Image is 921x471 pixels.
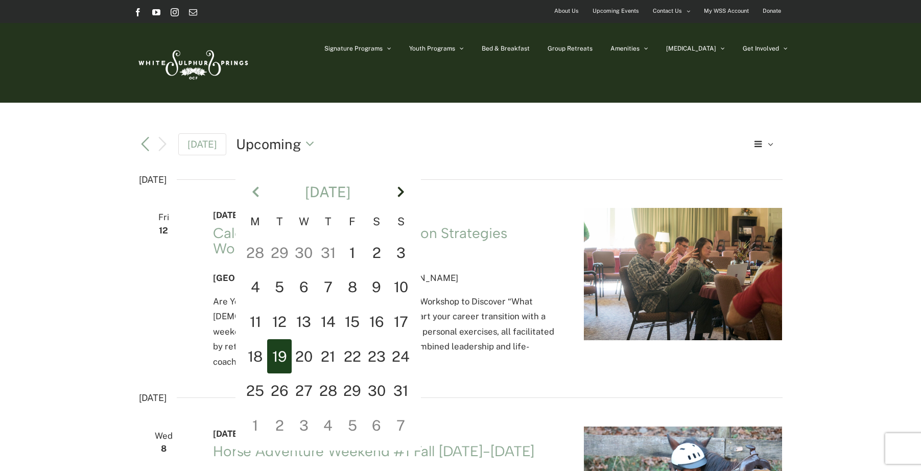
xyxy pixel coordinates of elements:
time: - [213,210,345,220]
td: 11 [243,304,268,339]
span: My WSS Account [704,4,749,18]
a: Horse Adventure Weekend #1 Fall [DATE]-[DATE] [213,442,535,460]
td: 4 [316,408,340,443]
span: Amenities [610,45,640,52]
a: Group Retreats [548,23,593,74]
td: 30 [292,235,316,270]
img: IMG_4664 [584,208,782,340]
th: S [389,214,413,235]
span: About Us [554,4,579,18]
td: 31 [389,373,413,408]
td: 18 [243,339,268,374]
td: 5 [340,408,365,443]
td: 31 [316,235,340,270]
td: 2 [267,408,292,443]
th: F [340,214,365,235]
button: Click to toggle datepicker [236,134,320,154]
span: Youth Programs [409,45,455,52]
td: 22 [340,339,365,374]
td: 10 [389,270,413,304]
a: Bed & Breakfast [482,23,530,74]
td: 14 [316,304,340,339]
th: [DATE] [267,170,389,214]
span: Signature Programs [324,45,383,52]
td: 1 [340,235,365,270]
td: 3 [292,408,316,443]
td: 26 [267,373,292,408]
td: 1 [243,408,268,443]
td: 9 [365,270,389,304]
time: [DATE] [139,390,167,406]
a: Amenities [610,23,648,74]
td: 28 [316,373,340,408]
span: Fri [139,210,188,225]
td: 7 [389,408,413,443]
th: W [292,214,316,235]
span: 8 [139,441,188,456]
td: 3 [389,235,413,270]
td: 29 [267,235,292,270]
span: Contact Us [653,4,682,18]
td: 13 [292,304,316,339]
td: 5 [267,270,292,304]
td: 21 [316,339,340,374]
span: Get Involved [743,45,779,52]
time: [DATE] [139,172,167,188]
a: Caleb Challenge Career Transition Strategies Workshop [213,224,507,257]
a: [MEDICAL_DATA] [666,23,725,74]
td: 19 [267,339,292,374]
td: 15 [340,304,365,339]
a: Click to select today's date [178,133,226,155]
span: Group Retreats [548,45,593,52]
td: 12 [267,304,292,339]
td: 20 [292,339,316,374]
a: Youth Programs [409,23,464,74]
span: Bed & Breakfast [482,45,530,52]
img: White Sulphur Springs Logo [134,39,251,87]
th: M [243,214,268,235]
th: T [267,214,292,235]
nav: Main Menu [324,23,788,74]
button: Select Calendar View [750,135,783,153]
td: 2 [365,235,389,270]
td: 28 [243,235,268,270]
span: Wed [139,429,188,443]
span: [MEDICAL_DATA] [666,45,716,52]
a: Previous Events [139,138,151,150]
td: 16 [365,304,389,339]
span: Donate [763,4,781,18]
time: - [213,429,345,439]
td: 6 [292,270,316,304]
td: 25 [243,373,268,408]
p: Are You Planning a Career Transition? Looking for a Workshop to Discover “What [DEMOGRAPHIC_DATA]... [213,294,560,369]
span: Upcoming [236,134,301,154]
td: 30 [365,373,389,408]
button: Next Events [156,136,169,152]
td: 17 [389,304,413,339]
td: 8 [340,270,365,304]
td: 23 [365,339,389,374]
td: 29 [340,373,365,408]
span: [DATE] 5:00 pm [213,210,277,220]
span: 12 [139,223,188,238]
span: [GEOGRAPHIC_DATA] [213,273,304,283]
a: Get Involved [743,23,788,74]
td: 4 [243,270,268,304]
th: S [365,214,389,235]
td: 6 [365,408,389,443]
span: Upcoming Events [593,4,639,18]
td: 24 [389,339,413,374]
th: T [316,214,340,235]
a: Signature Programs [324,23,391,74]
td: 27 [292,373,316,408]
td: 7 [316,270,340,304]
span: [DATE] 5:00 pm [213,429,277,439]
